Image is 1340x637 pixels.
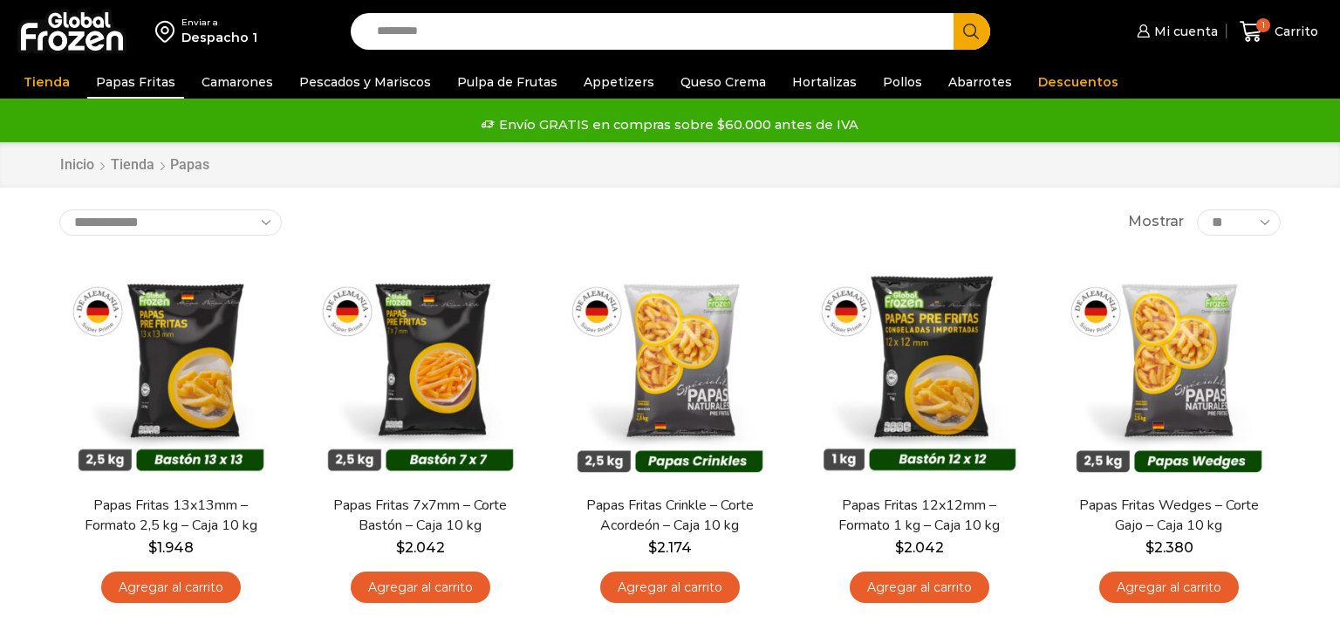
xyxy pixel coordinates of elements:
div: Despacho 1 [181,29,257,46]
span: $ [1145,539,1154,556]
span: Mostrar [1128,212,1184,232]
button: Search button [954,13,990,50]
a: Pollos [874,65,931,99]
bdi: 2.174 [648,539,692,556]
a: Papas Fritas [87,65,184,99]
a: Hortalizas [783,65,865,99]
span: $ [148,539,157,556]
a: Agregar al carrito: “Papas Fritas 12x12mm - Formato 1 kg - Caja 10 kg” [850,572,989,604]
a: Appetizers [575,65,663,99]
a: Camarones [193,65,282,99]
a: Pescados y Mariscos [291,65,440,99]
span: 1 [1256,18,1270,32]
select: Pedido de la tienda [59,209,282,236]
a: Inicio [59,155,95,175]
a: Descuentos [1029,65,1127,99]
a: Agregar al carrito: “Papas Fritas 7x7mm - Corte Bastón - Caja 10 kg” [351,572,490,604]
a: Tienda [15,65,79,99]
a: Papas Fritas Crinkle – Corte Acordeón – Caja 10 kg [570,496,770,536]
bdi: 2.042 [895,539,944,556]
span: $ [895,539,904,556]
span: Carrito [1270,23,1318,40]
bdi: 2.042 [396,539,445,556]
div: Enviar a [181,17,257,29]
bdi: 1.948 [148,539,194,556]
img: address-field-icon.svg [155,17,181,46]
a: 1 Carrito [1235,11,1323,52]
a: Pulpa de Frutas [448,65,566,99]
nav: Breadcrumb [59,155,209,175]
span: $ [648,539,657,556]
a: Papas Fritas 12x12mm – Formato 1 kg – Caja 10 kg [819,496,1020,536]
a: Abarrotes [940,65,1021,99]
a: Papas Fritas 7x7mm – Corte Bastón – Caja 10 kg [320,496,521,536]
span: Mi cuenta [1150,23,1218,40]
h1: Papas [170,156,209,173]
a: Queso Crema [672,65,775,99]
a: Agregar al carrito: “Papas Fritas 13x13mm - Formato 2,5 kg - Caja 10 kg” [101,572,241,604]
a: Tienda [110,155,155,175]
a: Agregar al carrito: “Papas Fritas Wedges – Corte Gajo - Caja 10 kg” [1099,572,1239,604]
a: Papas Fritas Wedges – Corte Gajo – Caja 10 kg [1069,496,1269,536]
a: Papas Fritas 13x13mm – Formato 2,5 kg – Caja 10 kg [71,496,271,536]
bdi: 2.380 [1145,539,1193,556]
span: $ [396,539,405,556]
a: Mi cuenta [1132,14,1218,49]
a: Agregar al carrito: “Papas Fritas Crinkle - Corte Acordeón - Caja 10 kg” [600,572,740,604]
